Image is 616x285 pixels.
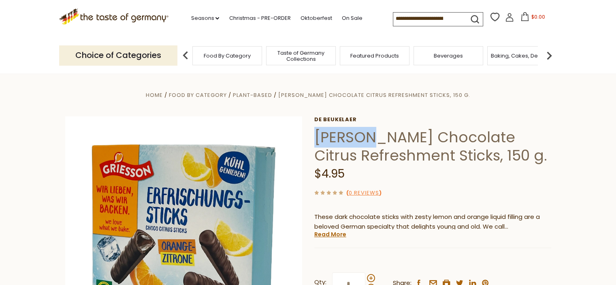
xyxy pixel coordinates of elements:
a: Read More [314,230,346,238]
a: Oktoberfest [300,14,332,23]
a: [PERSON_NAME] Chocolate Citrus Refreshment Sticks, 150 g. [278,91,470,99]
span: ( ) [346,189,382,197]
a: Featured Products [350,53,399,59]
a: Seasons [191,14,219,23]
button: $0.00 [516,12,550,24]
a: Home [146,91,163,99]
a: Plant-Based [233,91,272,99]
a: Food By Category [169,91,227,99]
a: Christmas - PRE-ORDER [229,14,290,23]
img: next arrow [541,47,557,64]
a: Food By Category [204,53,251,59]
a: Beverages [434,53,463,59]
a: Taste of Germany Collections [269,50,333,62]
img: previous arrow [177,47,194,64]
a: De Beukelaer [314,116,551,123]
a: Baking, Cakes, Desserts [491,53,554,59]
span: These dark chocolate sticks with zesty lemon and orange liquid filling are a beloved German speci... [314,212,550,261]
span: $4.95 [314,166,345,182]
p: Choice of Categories [59,45,177,65]
h1: [PERSON_NAME] Chocolate Citrus Refreshment Sticks, 150 g. [314,128,551,165]
span: $0.00 [531,13,545,20]
a: On Sale [341,14,362,23]
a: 0 Reviews [349,189,379,197]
